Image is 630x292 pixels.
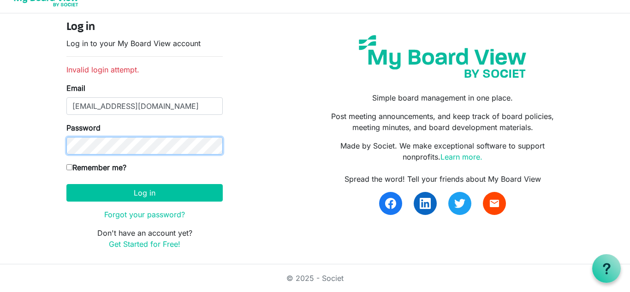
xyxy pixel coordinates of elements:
[440,152,482,161] a: Learn more.
[483,192,506,215] a: email
[286,274,344,283] a: © 2025 - Societ
[489,198,500,209] span: email
[322,173,564,185] div: Spread the word! Tell your friends about My Board View
[385,198,396,209] img: facebook.svg
[66,122,101,133] label: Password
[420,198,431,209] img: linkedin.svg
[322,92,564,103] p: Simple board management in one place.
[454,198,465,209] img: twitter.svg
[104,210,185,219] a: Forgot your password?
[66,38,223,49] p: Log in to your My Board View account
[322,140,564,162] p: Made by Societ. We make exceptional software to support nonprofits.
[66,184,223,202] button: Log in
[66,164,72,170] input: Remember me?
[352,28,533,85] img: my-board-view-societ.svg
[109,239,180,249] a: Get Started for Free!
[66,21,223,34] h4: Log in
[66,227,223,250] p: Don't have an account yet?
[66,64,223,75] li: Invalid login attempt.
[66,162,126,173] label: Remember me?
[322,111,564,133] p: Post meeting announcements, and keep track of board policies, meeting minutes, and board developm...
[66,83,85,94] label: Email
